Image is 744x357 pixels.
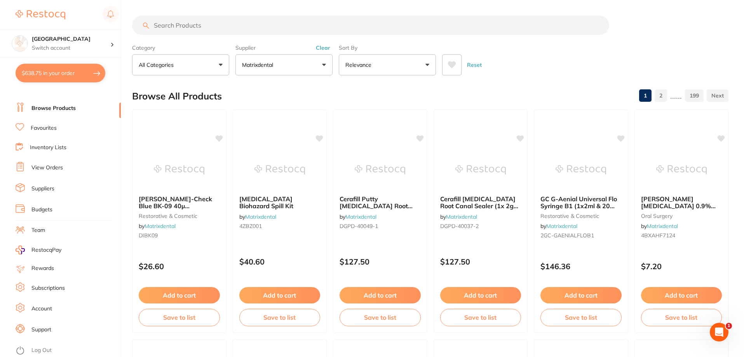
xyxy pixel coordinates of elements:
p: Matrixdental [242,61,276,69]
a: Account [31,305,52,313]
p: Switch account [32,44,110,52]
span: [PERSON_NAME]-Check Blue BK-09 40µ Booklet/Strips (200) Articulating Paper [139,195,212,224]
button: Clear [314,44,333,51]
p: $127.50 [440,257,521,266]
a: Matrixdental [446,213,477,220]
a: Log Out [31,347,52,354]
span: by [239,213,276,220]
a: 1 [639,88,652,103]
span: by [641,223,678,230]
button: Log Out [16,345,118,357]
label: Supplier [235,44,333,51]
span: Cerafill Putty [MEDICAL_DATA] Root Repair Material (1x 2g syringe) [340,195,413,224]
button: Save to list [540,309,622,326]
a: Subscriptions [31,284,65,292]
button: Add to cart [139,287,220,303]
img: Restocq Logo [16,10,65,19]
a: Suppliers [31,185,54,193]
img: Cerafill Bioceramic Root Canal Sealer (1x 2g syringe) [455,150,506,189]
small: restorative & cosmetic [139,213,220,219]
span: DGPD-40049-1 [340,223,378,230]
iframe: Intercom live chat [710,323,728,341]
button: Add to cart [340,287,421,303]
img: BAUSCH Arti-Check Blue BK-09 40µ Booklet/Strips (200) Articulating Paper [154,150,204,189]
p: $127.50 [340,257,421,266]
a: Budgets [31,206,52,214]
span: 4BXAHF7124 [641,232,675,239]
p: $26.60 [139,262,220,271]
button: Save to list [239,309,321,326]
img: Baxter Sodium Chloride 0.9% Irrigation 1000ml Bottle - AHF7124 [656,150,707,189]
button: Relevance [339,54,436,75]
b: Baxter Sodium Chloride 0.9% Irrigation 1000ml Bottle - AHF7124 [641,195,722,210]
a: Restocq Logo [16,6,65,24]
button: Save to list [641,309,722,326]
h2: Browse All Products [132,91,222,102]
button: $638.75 in your order [16,64,105,82]
button: All Categories [132,54,229,75]
img: Katoomba Dental Centre [12,36,28,51]
a: Matrixdental [546,223,577,230]
a: Matrixdental [145,223,176,230]
h4: Katoomba Dental Centre [32,35,110,43]
p: $7.20 [641,262,722,271]
button: Add to cart [440,287,521,303]
a: RestocqPay [16,246,61,254]
b: Cerafill Putty Bioceramic Root Repair Material (1x 2g syringe) [340,195,421,210]
button: Save to list [340,309,421,326]
label: Category [132,44,229,51]
a: Team [31,226,45,234]
span: Cerafill [MEDICAL_DATA] Root Canal Sealer (1x 2g syringe) [440,195,518,217]
span: 1 [726,323,732,329]
span: [PERSON_NAME] [MEDICAL_DATA] 0.9% Irrigation 1000ml Bottle - AHF7124 [641,195,716,224]
button: Add to cart [540,287,622,303]
label: Sort By [339,44,436,51]
button: Add to cart [641,287,722,303]
a: View Orders [31,164,63,172]
button: Add to cart [239,287,321,303]
img: GC G-Aenial Universal Flo Syringe B1 (1x2ml & 20 tips) [556,150,606,189]
a: Matrixdental [647,223,678,230]
input: Search Products [132,16,609,35]
a: Favourites [31,124,57,132]
span: [MEDICAL_DATA] Biohazard Spill Kit [239,195,293,210]
button: Reset [465,54,484,75]
p: ...... [670,91,682,100]
a: 199 [685,88,704,103]
span: DGPD-40037-2 [440,223,479,230]
a: Inventory Lists [30,144,66,152]
span: DIBK09 [139,232,158,239]
a: Matrixdental [345,213,376,220]
small: oral surgery [641,213,722,219]
a: Rewards [31,265,54,272]
b: BAUSCH Arti-Check Blue BK-09 40µ Booklet/Strips (200) Articulating Paper [139,195,220,210]
a: Matrixdental [245,213,276,220]
b: GC G-Aenial Universal Flo Syringe B1 (1x2ml & 20 tips) [540,195,622,210]
img: Cerafill Putty Bioceramic Root Repair Material (1x 2g syringe) [355,150,405,189]
a: 2 [655,88,667,103]
span: 2GC-GAENIALFLOB1 [540,232,594,239]
p: Relevance [345,61,375,69]
button: Save to list [440,309,521,326]
p: $40.60 [239,257,321,266]
b: Body Fluid Biohazard Spill Kit [239,195,321,210]
img: RestocqPay [16,246,25,254]
span: by [540,223,577,230]
span: by [139,223,176,230]
p: $146.36 [540,262,622,271]
b: Cerafill Bioceramic Root Canal Sealer (1x 2g syringe) [440,195,521,210]
img: Body Fluid Biohazard Spill Kit [254,150,305,189]
button: Save to list [139,309,220,326]
button: Matrixdental [235,54,333,75]
span: by [340,213,376,220]
span: GC G-Aenial Universal Flo Syringe B1 (1x2ml & 20 tips) [540,195,617,217]
span: RestocqPay [31,246,61,254]
span: by [440,213,477,220]
a: Browse Products [31,104,76,112]
span: 4ZBZ001 [239,223,262,230]
p: All Categories [139,61,177,69]
small: restorative & cosmetic [540,213,622,219]
a: Support [31,326,51,334]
